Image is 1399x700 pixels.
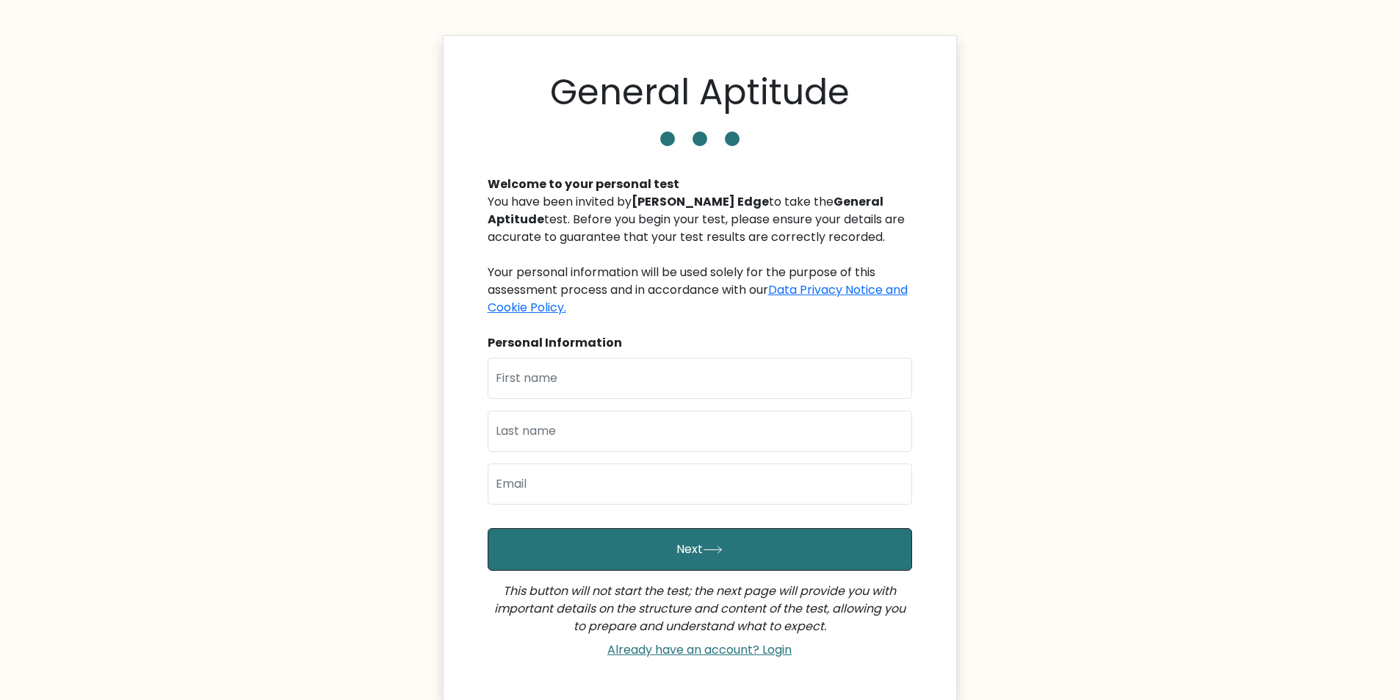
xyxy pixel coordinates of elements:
div: Welcome to your personal test [488,176,912,193]
div: You have been invited by to take the test. Before you begin your test, please ensure your details... [488,193,912,317]
h1: General Aptitude [550,71,850,114]
a: Already have an account? Login [601,641,798,658]
input: Email [488,463,912,505]
b: General Aptitude [488,193,883,228]
div: Personal Information [488,334,912,352]
b: [PERSON_NAME] Edge [632,193,769,210]
a: Data Privacy Notice and Cookie Policy. [488,281,908,316]
i: This button will not start the test; the next page will provide you with important details on the... [494,582,905,635]
input: First name [488,358,912,399]
input: Last name [488,411,912,452]
button: Next [488,528,912,571]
